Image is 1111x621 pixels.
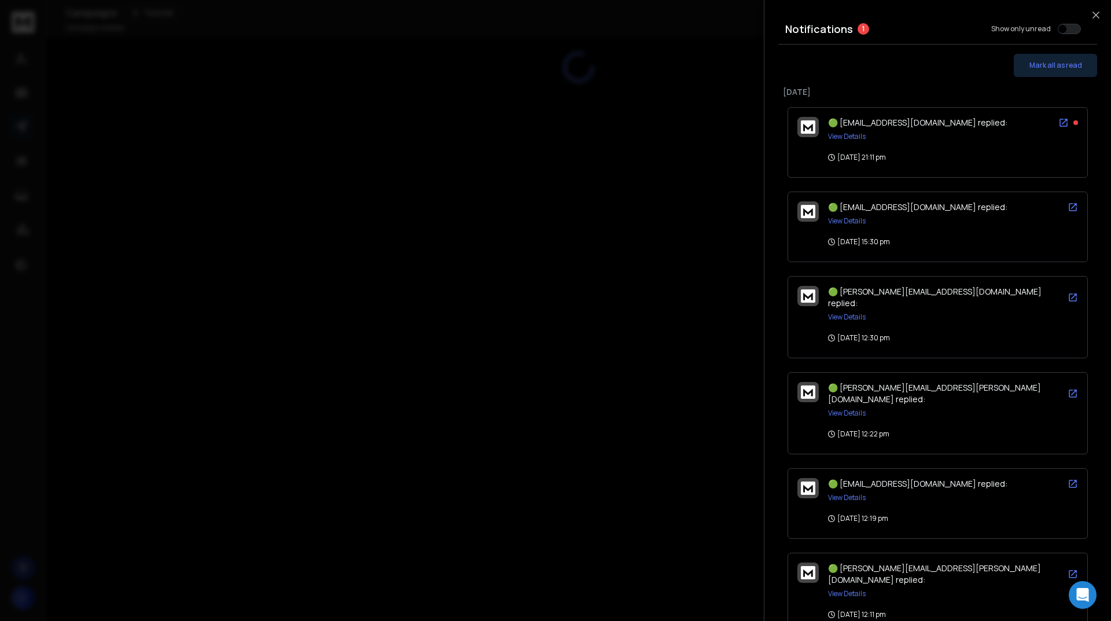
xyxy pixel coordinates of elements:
[991,24,1051,34] label: Show only unread
[828,153,886,162] p: [DATE] 21:11 pm
[801,289,815,303] img: logo
[828,333,890,343] p: [DATE] 12:30 pm
[828,589,866,598] button: View Details
[801,385,815,399] img: logo
[828,429,889,439] p: [DATE] 12:22 pm
[801,205,815,218] img: logo
[801,566,815,579] img: logo
[828,286,1042,308] span: 🟢 [PERSON_NAME][EMAIL_ADDRESS][DOMAIN_NAME] replied:
[858,23,869,35] span: 1
[783,86,1092,98] p: [DATE]
[828,563,1041,585] span: 🟢 [PERSON_NAME][EMAIL_ADDRESS][PERSON_NAME][DOMAIN_NAME] replied:
[828,313,866,322] button: View Details
[828,201,1007,212] span: 🟢 [EMAIL_ADDRESS][DOMAIN_NAME] replied:
[828,610,886,619] p: [DATE] 12:11 pm
[785,21,853,37] h3: Notifications
[801,482,815,495] img: logo
[828,216,866,226] button: View Details
[1014,54,1097,77] button: Mark all as read
[828,478,1007,489] span: 🟢 [EMAIL_ADDRESS][DOMAIN_NAME] replied:
[828,382,1041,405] span: 🟢 [PERSON_NAME][EMAIL_ADDRESS][PERSON_NAME][DOMAIN_NAME] replied:
[828,409,866,418] button: View Details
[828,132,866,141] button: View Details
[1069,581,1097,609] div: Open Intercom Messenger
[1029,61,1082,70] span: Mark all as read
[801,120,815,134] img: logo
[828,493,866,502] button: View Details
[828,514,888,523] p: [DATE] 12:19 pm
[828,237,890,247] p: [DATE] 15:30 pm
[828,117,1007,128] span: 🟢 [EMAIL_ADDRESS][DOMAIN_NAME] replied:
